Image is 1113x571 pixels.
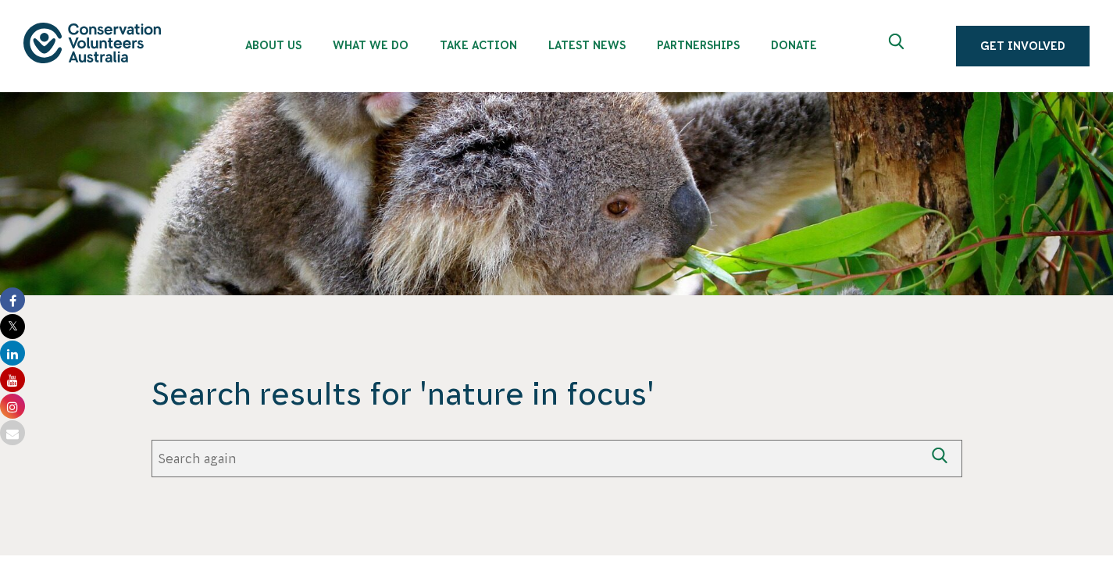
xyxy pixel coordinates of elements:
[152,440,925,477] input: Search again
[23,23,161,62] img: logo.svg
[245,39,301,52] span: About Us
[440,39,517,52] span: Take Action
[333,39,408,52] span: What We Do
[548,39,626,52] span: Latest News
[956,26,1090,66] a: Get Involved
[152,373,962,414] span: Search results for 'nature in focus'
[889,34,908,59] span: Expand search box
[771,39,817,52] span: Donate
[657,39,740,52] span: Partnerships
[879,27,917,65] button: Expand search box Close search box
